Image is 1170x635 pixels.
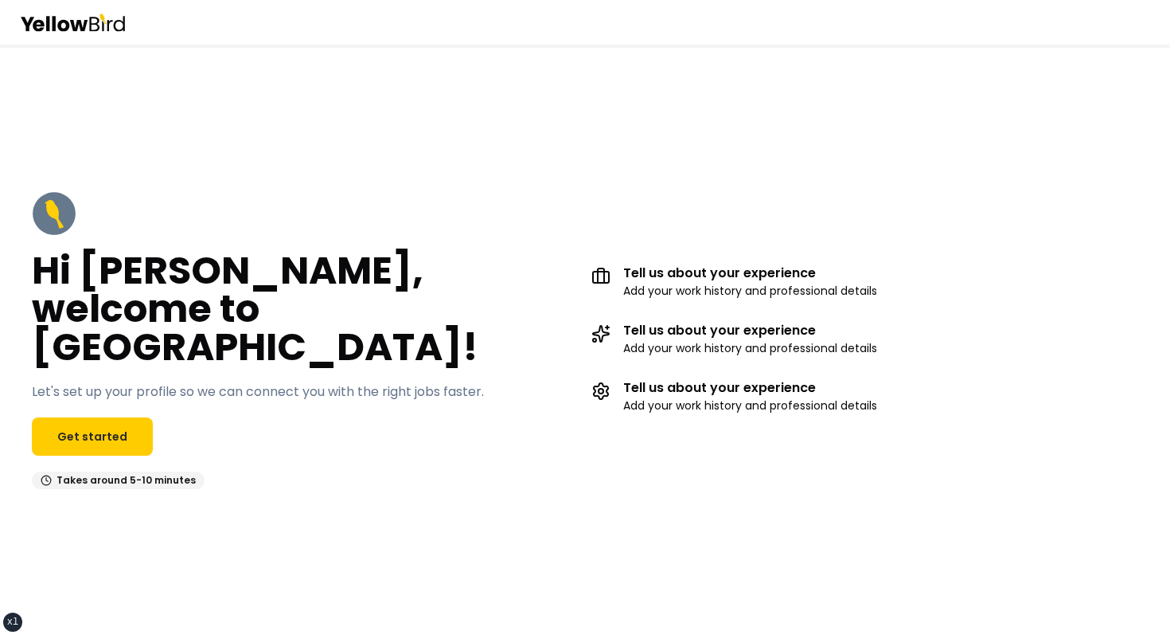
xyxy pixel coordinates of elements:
[32,417,153,456] a: Get started
[7,616,18,629] div: xl
[623,267,877,280] h3: Tell us about your experience
[623,340,877,356] p: Add your work history and professional details
[623,324,877,337] h3: Tell us about your experience
[623,398,877,414] p: Add your work history and professional details
[32,252,579,366] h2: Hi [PERSON_NAME], welcome to [GEOGRAPHIC_DATA]!
[32,472,205,489] div: Takes around 5-10 minutes
[623,283,877,299] p: Add your work history and professional details
[623,382,877,394] h3: Tell us about your experience
[32,382,484,402] p: Let's set up your profile so we can connect you with the right jobs faster.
